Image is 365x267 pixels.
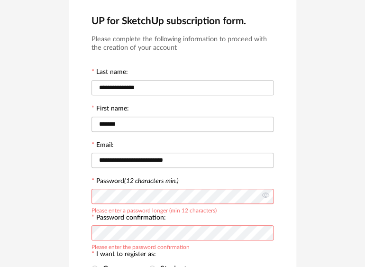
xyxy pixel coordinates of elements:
label: I want to register as: [91,251,156,259]
i: (12 characters min.) [124,178,179,184]
label: Email: [91,142,114,150]
h3: Please complete the following information to proceed with the creation of your account [91,35,274,53]
div: Please enter a password longer (min 12 characters) [91,206,217,213]
label: Last name: [91,69,128,77]
h2: UP for SketchUp subscription form. [91,15,274,28]
label: Password confirmation: [91,214,166,223]
label: First name: [91,105,129,114]
div: Please enter the password confirmation [91,242,190,250]
label: Password [96,178,179,184]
